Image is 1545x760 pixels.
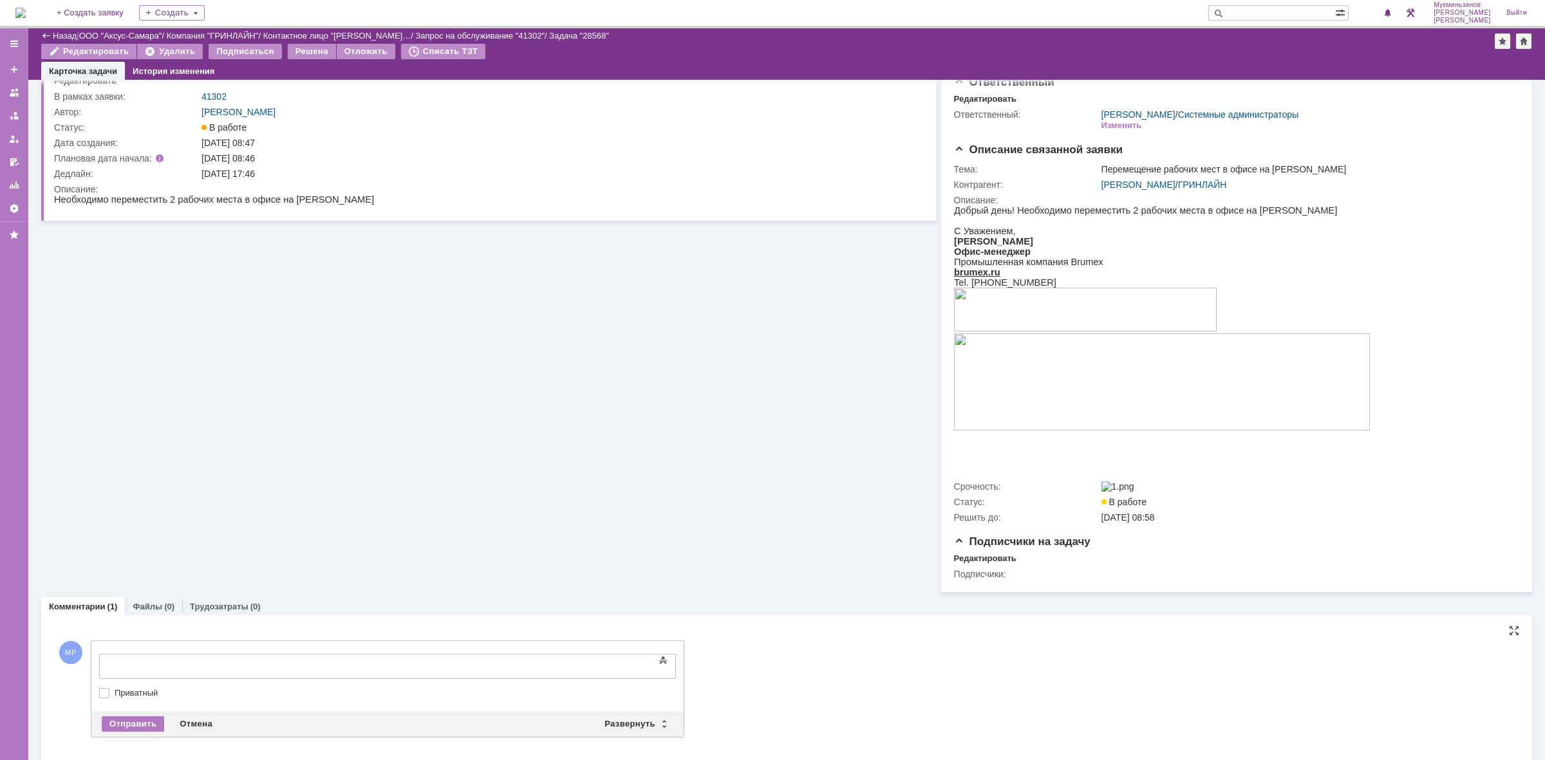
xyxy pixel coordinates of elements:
[190,602,248,611] a: Трудозатраты
[54,153,183,163] div: Плановая дата начала:
[1403,5,1418,21] a: Перейти в интерфейс администратора
[34,62,37,72] span: .
[15,8,26,18] a: Перейти на домашнюю страницу
[117,51,149,62] span: Brumex
[954,497,1099,507] div: Статус:
[4,152,24,172] a: Мои согласования
[954,94,1016,104] div: Редактировать
[201,91,227,102] a: 41302
[167,31,259,41] a: Компания "ГРИНЛАЙН"
[263,31,416,41] div: /
[1101,109,1299,120] div: /
[954,481,1099,492] div: Срочность:
[1101,512,1155,523] span: [DATE] 08:58
[549,31,609,41] div: Задача "28568"
[201,122,247,133] span: В работе
[201,107,276,117] a: [PERSON_NAME]
[954,109,1099,120] div: Ответственный:
[59,641,82,664] span: МР
[54,91,199,102] div: В рамках заявки:
[263,31,411,41] a: Контактное лицо "[PERSON_NAME]…
[954,180,1099,190] div: Контрагент:
[1178,180,1227,190] a: ГРИНЛАЙН
[1495,33,1510,49] div: Добавить в избранное
[1101,180,1175,190] a: [PERSON_NAME]
[1335,6,1348,18] span: Расширенный поиск
[954,76,1054,88] span: Ответственный
[1516,33,1531,49] div: Сделать домашней страницей
[12,72,102,82] span: . [PHONE_NUMBER]
[115,688,673,698] label: Приватный
[4,59,24,80] a: Создать заявку
[954,164,1099,174] div: Тема:
[415,31,549,41] div: /
[1434,9,1491,17] span: [PERSON_NAME]
[4,175,24,196] a: Отчеты
[49,602,106,611] a: Комментарии
[954,569,1099,579] div: Подписчики:
[54,107,199,117] div: Автор:
[415,31,545,41] a: Запрос на обслуживание "41302"
[54,169,199,179] div: Дедлайн:
[954,512,1099,523] div: Решить до:
[54,184,917,194] div: Описание:
[4,82,24,103] a: Заявки на командах
[167,31,263,41] div: /
[1509,626,1519,636] div: На всю страницу
[77,30,79,40] div: |
[954,195,1514,205] div: Описание:
[53,31,77,41] a: Назад
[133,66,214,76] a: История изменения
[250,602,261,611] div: (0)
[1434,1,1491,9] span: Мукминьзянов
[1178,109,1299,120] a: Системные администраторы
[54,122,199,133] div: Статус:
[4,129,24,149] a: Мои заявки
[49,66,117,76] a: Карточка задачи
[164,602,174,611] div: (0)
[54,138,199,148] div: Дата создания:
[15,8,26,18] img: logo
[1101,180,1512,190] div: /
[655,653,671,668] span: Показать панель инструментов
[1101,109,1175,120] a: [PERSON_NAME]
[37,62,46,72] span: ru
[1101,497,1147,507] span: В работе
[954,553,1016,564] div: Редактировать
[1101,481,1134,492] img: 1.png
[79,31,167,41] div: /
[4,198,24,219] a: Настройки
[108,602,118,611] div: (1)
[201,138,914,148] div: [DATE] 08:47
[139,5,205,21] div: Создать
[1434,17,1491,24] span: [PERSON_NAME]
[201,169,914,179] div: [DATE] 17:46
[4,106,24,126] a: Заявки в моей ответственности
[79,31,162,41] a: ООО "Аксус-Самара"
[954,144,1123,156] span: Описание связанной заявки
[1101,164,1512,174] div: Перемещение рабочих мест в офисе на [PERSON_NAME]
[1101,120,1142,131] div: Изменить
[54,76,117,86] div: Редактировать
[201,153,914,163] div: [DATE] 08:46
[954,535,1091,548] span: Подписчики на задачу
[133,602,162,611] a: Файлы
